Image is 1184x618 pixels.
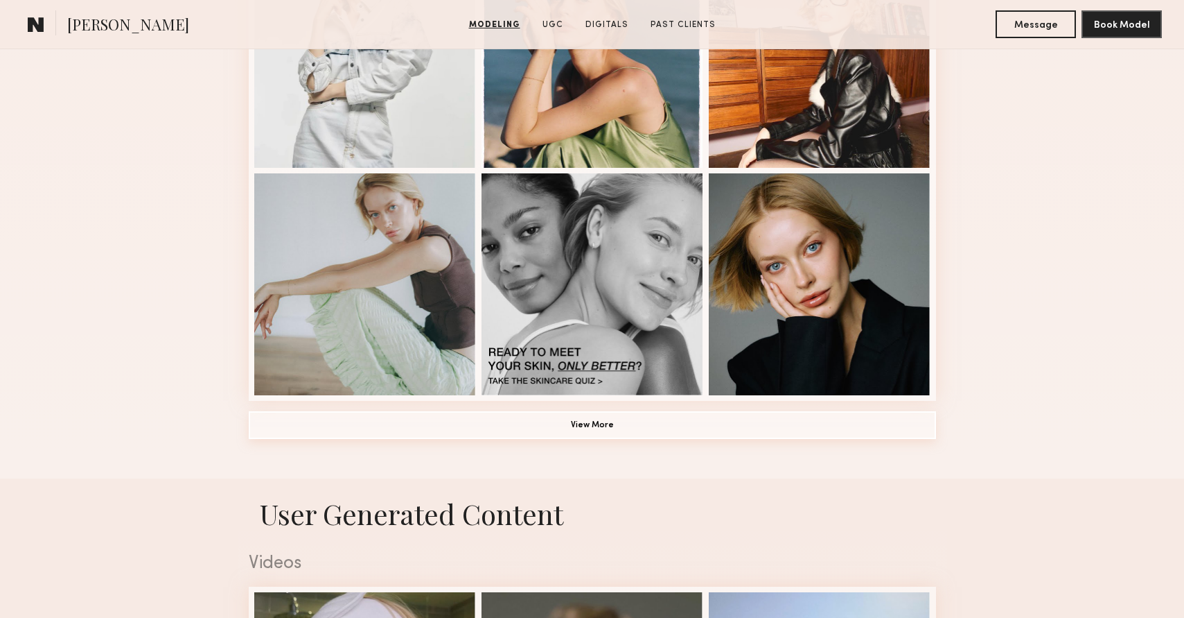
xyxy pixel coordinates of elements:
[249,555,936,573] div: Videos
[463,19,526,31] a: Modeling
[537,19,569,31] a: UGC
[996,10,1076,38] button: Message
[1081,10,1162,38] button: Book Model
[580,19,634,31] a: Digitals
[249,411,936,439] button: View More
[1081,18,1162,30] a: Book Model
[67,14,189,38] span: [PERSON_NAME]
[645,19,721,31] a: Past Clients
[238,495,947,532] h1: User Generated Content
